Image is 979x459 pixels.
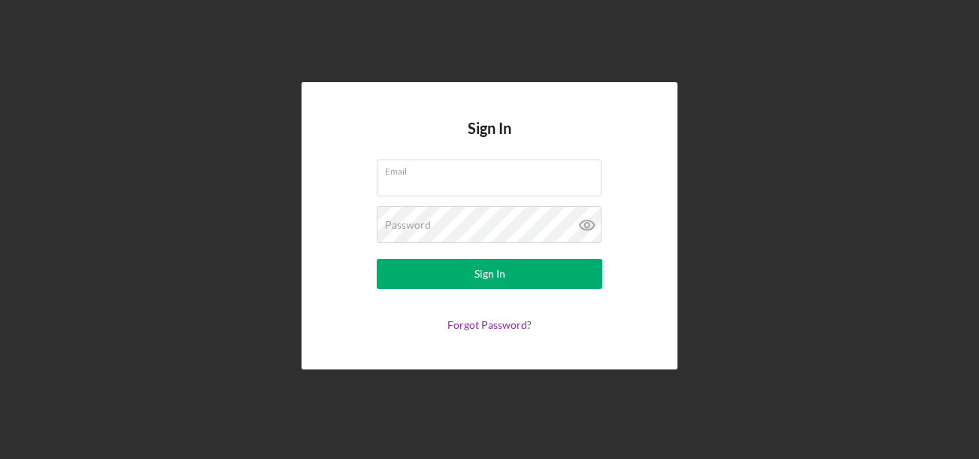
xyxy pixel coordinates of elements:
button: Sign In [377,259,602,289]
label: Email [385,160,602,177]
div: Sign In [474,259,505,289]
a: Forgot Password? [447,318,532,331]
h4: Sign In [468,120,511,160]
label: Password [385,219,431,231]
